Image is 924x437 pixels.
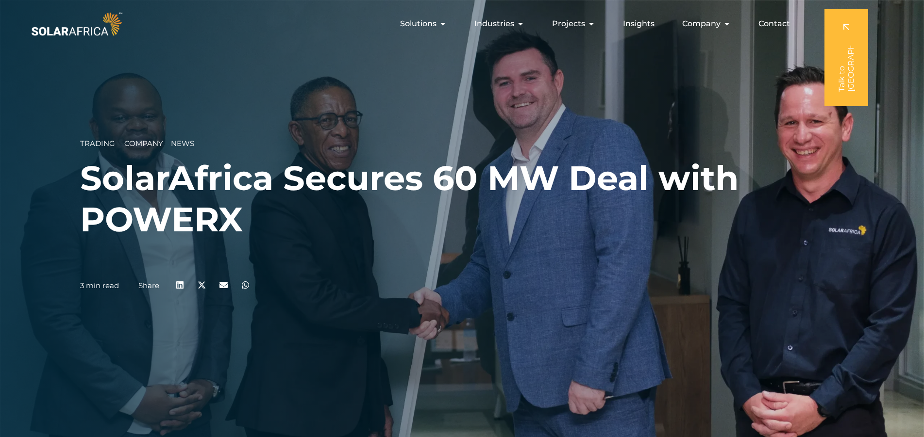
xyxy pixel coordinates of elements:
[552,18,585,30] span: Projects
[80,139,115,148] span: Trading
[163,139,171,148] span: __
[400,18,437,30] span: Solutions
[169,274,191,296] div: Share on linkedin
[682,18,721,30] span: Company
[235,274,256,296] div: Share on whatsapp
[474,18,514,30] span: Industries
[758,18,790,30] a: Contact
[124,14,798,33] nav: Menu
[171,139,194,148] span: News
[191,274,213,296] div: Share on x-twitter
[213,274,235,296] div: Share on email
[138,281,159,290] a: Share
[124,139,163,148] span: Company
[124,14,798,33] div: Menu Toggle
[623,18,655,30] a: Insights
[80,281,119,290] p: 3 min read
[80,158,844,240] h1: SolarAfrica Secures 60 MW Deal with POWERX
